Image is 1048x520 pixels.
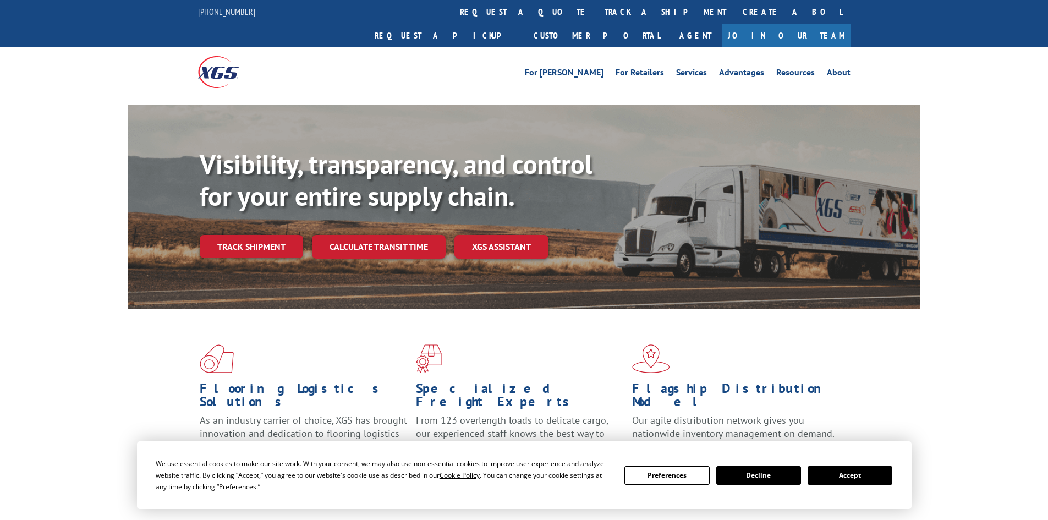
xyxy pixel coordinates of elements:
h1: Flooring Logistics Solutions [200,382,408,414]
img: xgs-icon-focused-on-flooring-red [416,344,442,373]
a: Agent [668,24,722,47]
img: xgs-icon-flagship-distribution-model-red [632,344,670,373]
h1: Specialized Freight Experts [416,382,624,414]
a: For [PERSON_NAME] [525,68,603,80]
a: Services [676,68,707,80]
a: Advantages [719,68,764,80]
a: Calculate transit time [312,235,446,259]
a: XGS ASSISTANT [454,235,548,259]
a: About [827,68,851,80]
a: Request a pickup [366,24,525,47]
span: Our agile distribution network gives you nationwide inventory management on demand. [632,414,835,440]
span: As an industry carrier of choice, XGS has brought innovation and dedication to flooring logistics... [200,414,407,453]
img: xgs-icon-total-supply-chain-intelligence-red [200,344,234,373]
div: We use essential cookies to make our site work. With your consent, we may also use non-essential ... [156,458,611,492]
h1: Flagship Distribution Model [632,382,840,414]
div: Cookie Consent Prompt [137,441,912,509]
a: Resources [776,68,815,80]
p: From 123 overlength loads to delicate cargo, our experienced staff knows the best way to move you... [416,414,624,463]
span: Preferences [219,482,256,491]
button: Decline [716,466,801,485]
a: Track shipment [200,235,303,258]
button: Preferences [624,466,709,485]
a: Customer Portal [525,24,668,47]
span: Cookie Policy [440,470,480,480]
a: For Retailers [616,68,664,80]
button: Accept [808,466,892,485]
a: Join Our Team [722,24,851,47]
b: Visibility, transparency, and control for your entire supply chain. [200,147,592,213]
a: [PHONE_NUMBER] [198,6,255,17]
